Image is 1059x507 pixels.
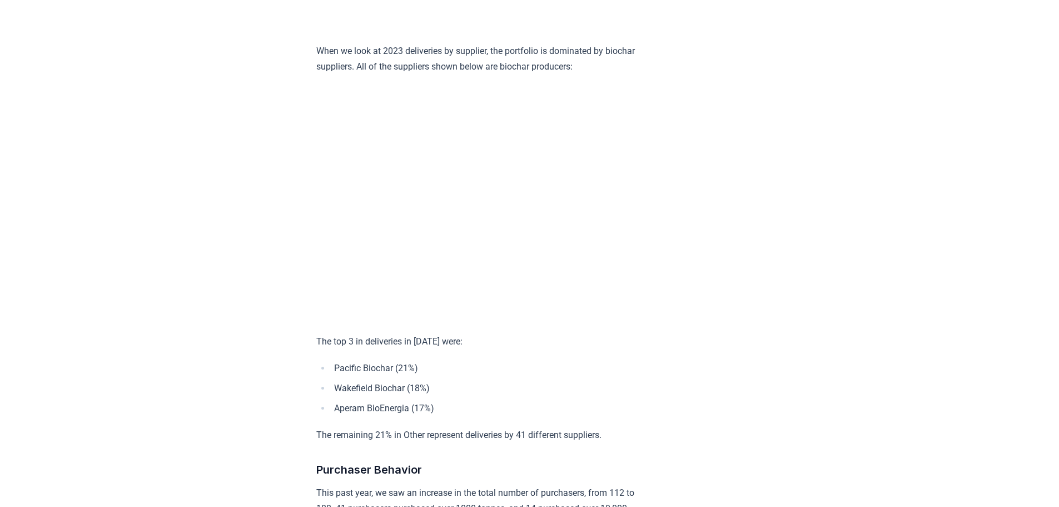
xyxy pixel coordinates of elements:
p: When we look at 2023 deliveries by supplier, the portfolio is dominated by biochar suppliers. All... [316,43,642,75]
li: Aperam BioEnergia (17%) [331,401,642,416]
p: The remaining 21% in Other represent deliveries by 41 different suppliers. [316,427,642,443]
li: Wakefield Biochar (18%) [331,381,642,396]
h3: Purchaser Behavior [316,461,642,479]
p: The top 3 in deliveries in [DATE] were: [316,334,642,350]
li: Pacific Biochar (21%) [331,361,642,376]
